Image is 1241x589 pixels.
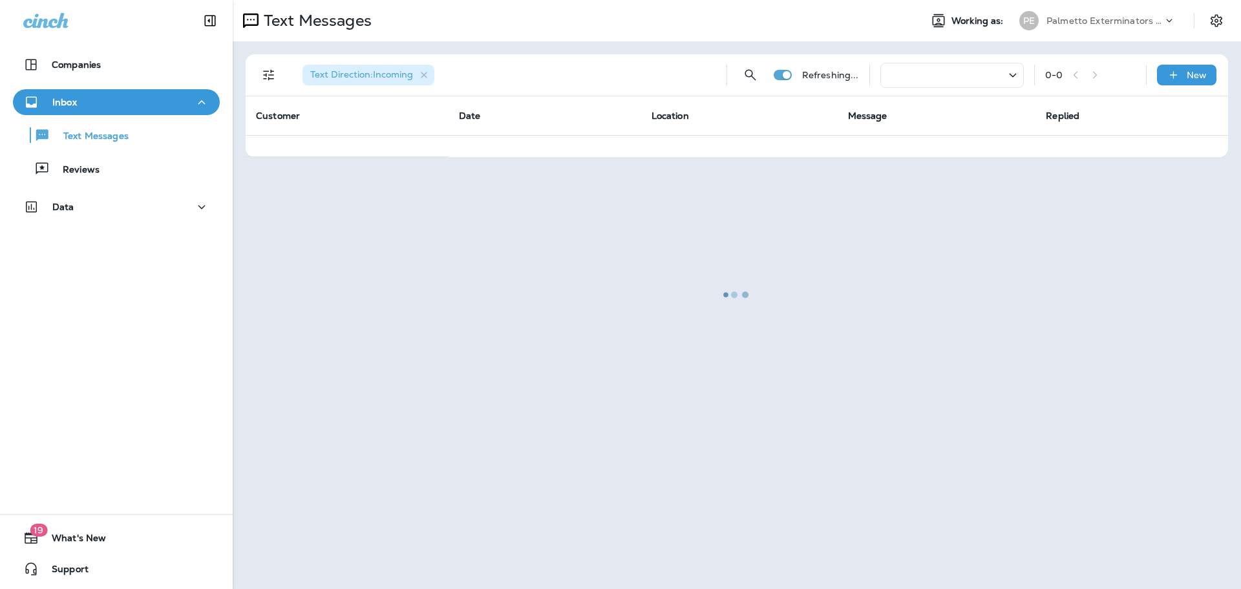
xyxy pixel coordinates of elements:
p: Inbox [52,97,77,107]
button: Companies [13,52,220,78]
button: Inbox [13,89,220,115]
button: Reviews [13,155,220,182]
span: Support [39,564,89,579]
span: What's New [39,533,106,548]
p: Companies [52,59,101,70]
button: 19What's New [13,525,220,551]
button: Text Messages [13,122,220,149]
p: Reviews [50,164,100,177]
span: 19 [30,524,47,537]
button: Data [13,194,220,220]
button: Support [13,556,220,582]
p: New [1187,70,1207,80]
p: Text Messages [50,131,129,143]
button: Collapse Sidebar [192,8,228,34]
p: Data [52,202,74,212]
